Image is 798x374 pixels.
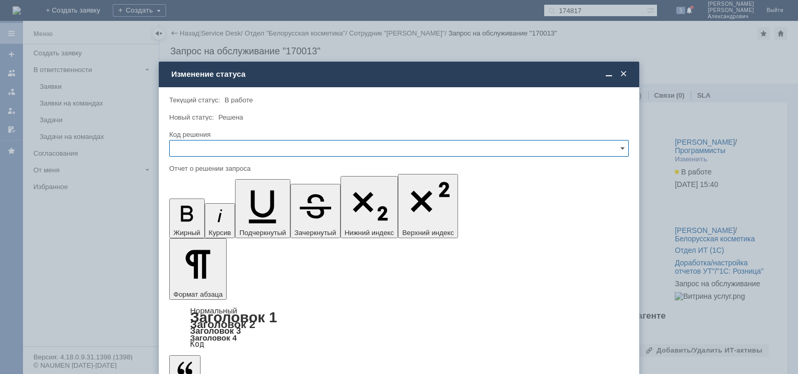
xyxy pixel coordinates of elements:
a: Заголовок 3 [190,326,241,335]
a: Заголовок 4 [190,333,237,342]
a: Заголовок 2 [190,318,255,330]
span: Решена [218,113,243,121]
div: Отчет о решении запроса [169,165,627,172]
span: В работе [225,96,253,104]
button: Формат абзаца [169,238,227,300]
span: Свернуть (Ctrl + M) [604,69,614,79]
label: Новый статус: [169,113,214,121]
button: Подчеркнутый [235,179,290,238]
span: Закрыть [618,69,629,79]
span: Верхний индекс [402,229,454,237]
a: Заголовок 1 [190,309,277,325]
span: Формат абзаца [173,290,222,298]
a: Нормальный [190,306,237,315]
button: Жирный [169,198,205,238]
span: Жирный [173,229,201,237]
span: Зачеркнутый [295,229,336,237]
div: Изменение статуса [171,69,629,79]
div: Код решения [169,131,627,138]
a: Код [190,340,204,349]
button: Курсив [205,203,236,238]
div: Формат абзаца [169,307,629,348]
span: Нижний индекс [345,229,394,237]
label: Текущий статус: [169,96,220,104]
button: Зачеркнутый [290,184,341,238]
span: Курсив [209,229,231,237]
button: Верхний индекс [398,174,458,238]
span: Подчеркнутый [239,229,286,237]
button: Нижний индекс [341,176,398,238]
